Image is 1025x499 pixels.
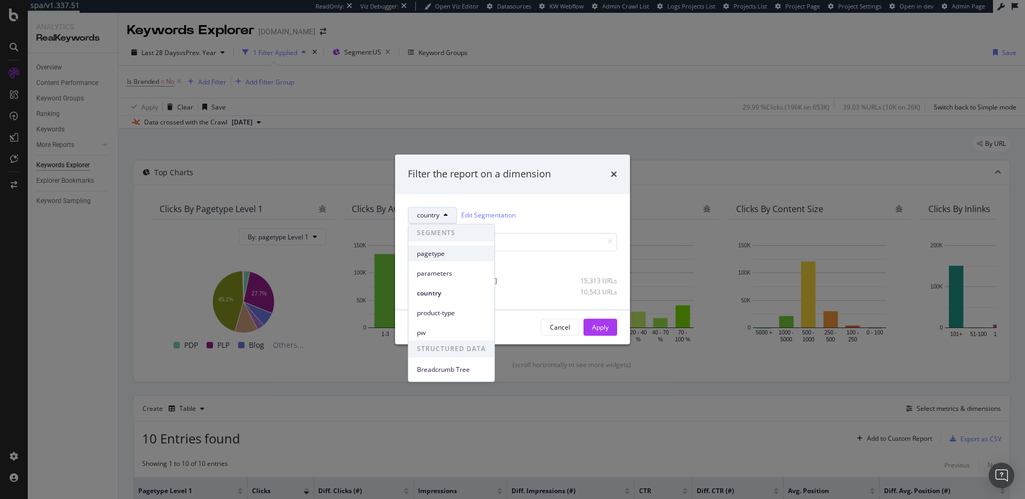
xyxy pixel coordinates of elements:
div: Apply [592,323,609,332]
span: pagetype [417,249,486,259]
span: country [417,289,486,298]
div: modal [395,154,630,344]
span: STRUCTURED DATA [408,340,494,357]
div: Select all data available [408,260,617,269]
span: pw [417,328,486,338]
span: SEGMENTS [408,224,494,241]
div: 10,543 URLs [565,287,617,297]
div: times [611,167,617,181]
button: country [408,207,457,224]
span: Breadcrumb Tree [417,365,486,375]
div: 15,313 URLs [565,276,617,285]
span: country [417,211,439,220]
button: Apply [584,319,617,336]
button: Cancel [541,319,579,336]
a: Edit Segmentation [461,210,516,221]
div: Open Intercom Messenger [989,463,1014,488]
div: Cancel [550,323,570,332]
span: parameters [417,269,486,278]
div: Filter the report on a dimension [408,167,551,181]
span: product-type [417,308,486,318]
input: Search [408,232,617,251]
